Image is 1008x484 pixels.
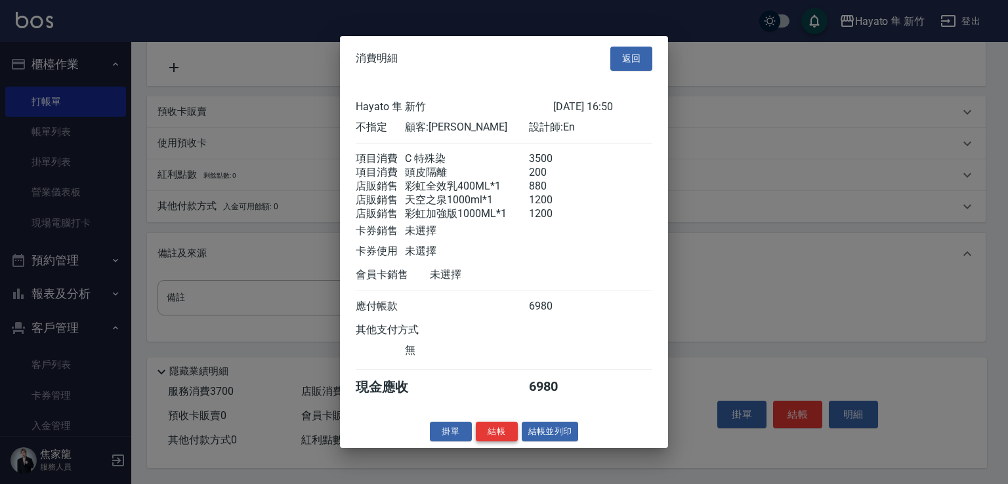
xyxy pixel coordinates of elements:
[405,165,528,179] div: 頭皮隔離
[356,299,405,313] div: 應付帳款
[529,120,652,134] div: 設計師: En
[529,299,578,313] div: 6980
[529,378,578,395] div: 6980
[529,165,578,179] div: 200
[405,193,528,207] div: 天空之泉1000ml*1
[529,151,578,165] div: 3500
[356,193,405,207] div: 店販銷售
[356,120,405,134] div: 不指定
[356,207,405,220] div: 店販銷售
[405,343,528,357] div: 無
[529,193,578,207] div: 1200
[405,244,528,258] div: 未選擇
[356,52,398,65] span: 消費明細
[430,268,553,281] div: 未選擇
[405,207,528,220] div: 彩虹加強版1000ML*1
[529,207,578,220] div: 1200
[356,323,455,336] div: 其他支付方式
[356,151,405,165] div: 項目消費
[405,179,528,193] div: 彩虹全效乳400ML*1
[405,120,528,134] div: 顧客: [PERSON_NAME]
[553,100,652,113] div: [DATE] 16:50
[356,268,430,281] div: 會員卡銷售
[529,179,578,193] div: 880
[356,179,405,193] div: 店販銷售
[356,224,405,237] div: 卡券銷售
[356,100,553,113] div: Hayato 隼 新竹
[610,47,652,71] button: 返回
[476,421,518,441] button: 結帳
[356,244,405,258] div: 卡券使用
[356,378,430,395] div: 現金應收
[430,421,472,441] button: 掛單
[405,224,528,237] div: 未選擇
[356,165,405,179] div: 項目消費
[405,151,528,165] div: C 特殊染
[522,421,579,441] button: 結帳並列印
